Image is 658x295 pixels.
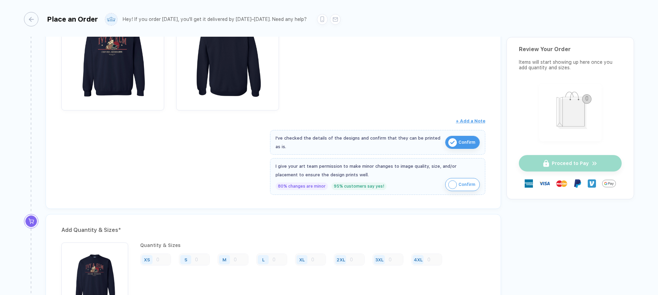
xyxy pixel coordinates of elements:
[140,243,447,248] div: Quantity & Sizes
[573,179,582,188] img: Paypal
[276,134,442,151] div: I've checked the details of the designs and confirm that they can be printed as is.
[262,257,265,262] div: L
[542,87,599,137] img: shopping_bag.png
[61,225,485,236] div: Add Quantity & Sizes
[276,182,328,190] div: 80% changes are minor
[180,7,276,103] img: 209958b5-db42-47c2-8c40-4da0c696871b_nt_back_1758827852387.jpg
[459,179,475,190] span: Confirm
[105,13,117,25] img: user profile
[445,178,480,191] button: iconConfirm
[456,118,485,123] span: + Add a Note
[588,179,596,188] img: Venmo
[414,257,423,262] div: 4XL
[65,7,161,103] img: 209958b5-db42-47c2-8c40-4da0c696871b_nt_front_1758827852331.jpg
[456,116,485,127] button: + Add a Note
[539,178,550,189] img: visa
[519,59,622,70] div: Items will start showing up here once you add quantity and sizes.
[299,257,305,262] div: XL
[123,16,307,22] div: Hey! If you order [DATE], you'll get it delivered by [DATE]–[DATE]. Need any help?
[459,137,475,148] span: Confirm
[222,257,227,262] div: M
[375,257,383,262] div: 3XL
[445,136,480,149] button: iconConfirm
[337,257,345,262] div: 2XL
[144,257,150,262] div: XS
[448,180,457,189] img: icon
[448,138,457,147] img: icon
[184,257,187,262] div: S
[276,162,480,179] div: I give your art team permission to make minor changes to image quality, size, and/or placement to...
[556,178,567,189] img: master-card
[331,182,387,190] div: 95% customers say yes!
[47,15,98,23] div: Place an Order
[525,179,533,188] img: express
[602,177,616,190] img: GPay
[519,46,622,52] div: Review Your Order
